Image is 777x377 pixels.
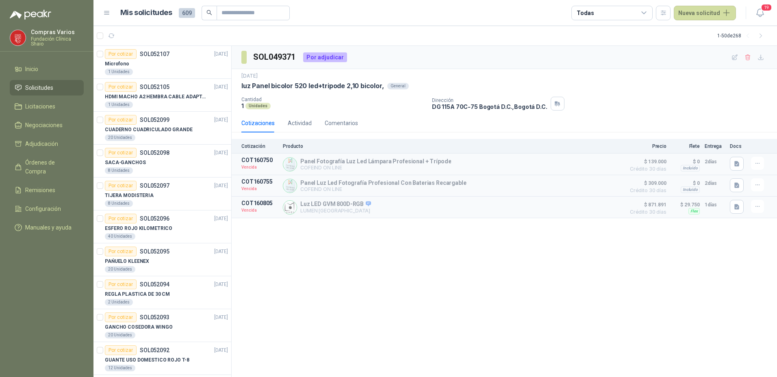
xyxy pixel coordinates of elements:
[626,157,666,167] span: $ 139.000
[300,158,451,165] p: Panel Fotografía Luz Led Lámpara Profesional + Trípode
[25,204,61,213] span: Configuración
[31,37,84,46] p: Fundación Clínica Shaio
[105,345,137,355] div: Por cotizar
[93,79,231,112] a: Por cotizarSOL052105[DATE] HDMI MACHO A2 HEMBRA CABLE ADAPTADOR CONVERTIDOR FOR MONIT1 Unidades
[105,69,133,75] div: 1 Unidades
[105,299,133,305] div: 2 Unidades
[140,117,169,123] p: SOL052099
[105,200,133,207] div: 8 Unidades
[93,112,231,145] a: Por cotizarSOL052099[DATE] CUADERNO CUADRICULADO GRANDE20 Unidades
[432,103,547,110] p: DG 115A 70C-75 Bogotá D.C. , Bogotá D.C.
[325,119,358,128] div: Comentarios
[241,157,278,163] p: COT160750
[105,356,189,364] p: GUANTE USO DOMESTICO ROJO T-8
[105,93,206,101] p: HDMI MACHO A2 HEMBRA CABLE ADAPTADOR CONVERTIDOR FOR MONIT
[25,139,58,148] span: Adjudicación
[241,97,425,102] p: Cantidad
[626,210,666,214] span: Crédito 30 días
[283,143,621,149] p: Producto
[753,6,767,20] button: 19
[730,143,746,149] p: Docs
[241,163,278,171] p: Vencida
[214,281,228,288] p: [DATE]
[214,347,228,354] p: [DATE]
[93,46,231,79] a: Por cotizarSOL052107[DATE] Microfono1 Unidades
[705,143,725,149] p: Entrega
[105,247,137,256] div: Por cotizar
[626,178,666,188] span: $ 309.000
[577,9,594,17] div: Todas
[10,117,84,133] a: Negociaciones
[105,192,154,199] p: TIJERA MODISTERIA
[241,185,278,193] p: Vencida
[214,314,228,321] p: [DATE]
[25,121,63,130] span: Negociaciones
[626,167,666,171] span: Crédito 30 días
[300,208,371,214] p: LUMEN [GEOGRAPHIC_DATA]
[140,183,169,188] p: SOL052097
[300,186,467,192] p: COFEIND ON LINE
[105,181,137,191] div: Por cotizar
[31,29,84,35] p: Compras Varios
[105,126,193,134] p: CUADERNO CUADRICULADO GRANDE
[688,208,700,214] div: Flex
[105,266,135,273] div: 20 Unidades
[681,186,700,193] div: Incluido
[105,332,135,338] div: 20 Unidades
[283,201,297,214] img: Company Logo
[300,201,371,208] p: Luz LED GVM 800D-RGB
[10,10,51,19] img: Logo peakr
[705,157,725,167] p: 2 días
[303,52,347,62] div: Por adjudicar
[10,201,84,217] a: Configuración
[105,167,133,174] div: 8 Unidades
[93,243,231,276] a: Por cotizarSOL052095[DATE] PAŃUELO KLEENEX20 Unidades
[93,145,231,178] a: Por cotizarSOL052098[DATE] SACA-GANCHOS8 Unidades
[626,200,666,210] span: $ 871.891
[93,210,231,243] a: Por cotizarSOL052096[DATE] ESFERO ROJO KILOMETRICO40 Unidades
[93,342,231,375] a: Por cotizarSOL052092[DATE] GUANTE USO DOMESTICO ROJO T-812 Unidades
[105,102,133,108] div: 1 Unidades
[10,30,26,45] img: Company Logo
[214,50,228,58] p: [DATE]
[387,83,409,89] div: General
[105,214,137,223] div: Por cotizar
[179,8,195,18] span: 609
[671,157,700,167] p: $ 0
[105,82,137,92] div: Por cotizar
[432,97,547,103] p: Dirección
[253,51,297,63] h3: SOL049371
[241,206,278,214] p: Vencida
[120,7,172,19] h1: Mis solicitudes
[671,200,700,210] p: $ 29.750
[10,99,84,114] a: Licitaciones
[705,178,725,188] p: 2 días
[25,223,72,232] span: Manuales y ayuda
[681,165,700,171] div: Incluido
[93,276,231,309] a: Por cotizarSOL052094[DATE] REGLA PLASTICA DE 30 CM2 Unidades
[705,200,725,210] p: 1 días
[93,309,231,342] a: Por cotizarSOL052093[DATE] GANCHO COSEDORA WINGO20 Unidades
[10,80,84,95] a: Solicitudes
[241,102,244,109] p: 1
[241,72,258,80] p: [DATE]
[105,279,137,289] div: Por cotizar
[761,4,772,11] span: 19
[105,60,129,68] p: Microfono
[300,165,451,171] p: COFEIND ON LINE
[105,225,172,232] p: ESFERO ROJO KILOMETRICO
[214,215,228,223] p: [DATE]
[674,6,736,20] button: Nueva solicitud
[140,84,169,90] p: SOL052105
[25,158,76,176] span: Órdenes de Compra
[105,323,172,331] p: GANCHO COSEDORA WINGO
[140,314,169,320] p: SOL052093
[10,155,84,179] a: Órdenes de Compra
[25,102,55,111] span: Licitaciones
[214,248,228,256] p: [DATE]
[25,186,55,195] span: Remisiones
[10,136,84,152] a: Adjudicación
[626,188,666,193] span: Crédito 30 días
[140,249,169,254] p: SOL052095
[25,83,53,92] span: Solicitudes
